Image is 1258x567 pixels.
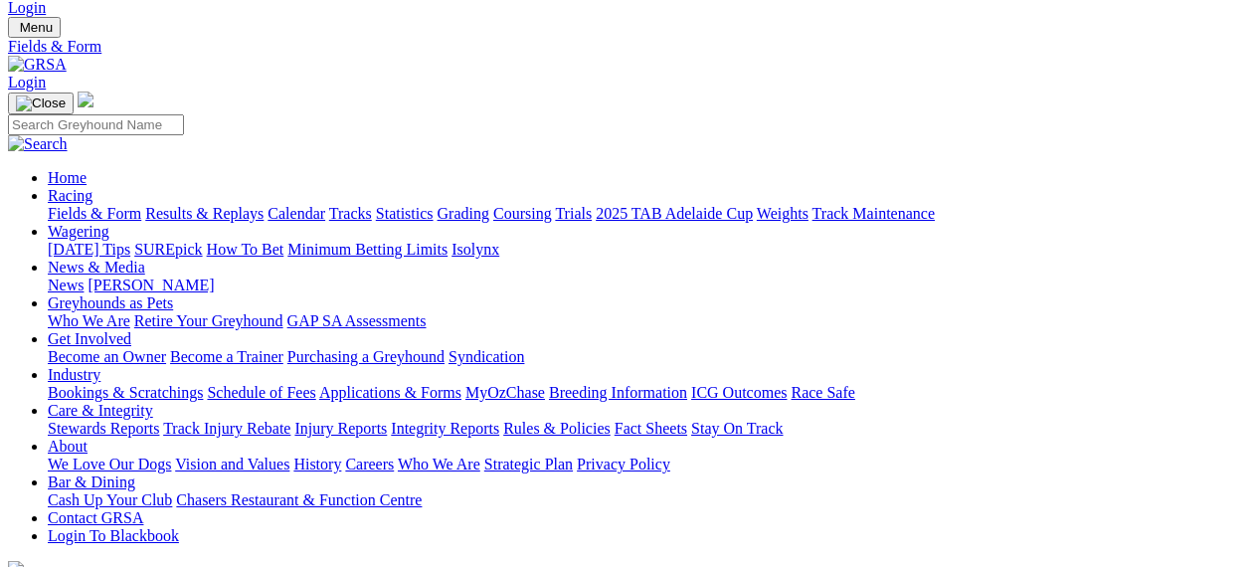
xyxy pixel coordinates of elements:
div: Care & Integrity [48,420,1250,438]
a: Statistics [376,205,434,222]
input: Search [8,114,184,135]
a: Contact GRSA [48,509,143,526]
a: Stay On Track [691,420,783,437]
a: Stewards Reports [48,420,159,437]
a: Greyhounds as Pets [48,294,173,311]
div: About [48,456,1250,473]
a: Who We Are [48,312,130,329]
a: Rules & Policies [503,420,611,437]
a: [DATE] Tips [48,241,130,258]
a: Industry [48,366,100,383]
a: Trials [555,205,592,222]
a: Applications & Forms [319,384,461,401]
a: Results & Replays [145,205,264,222]
a: Fields & Form [8,38,1250,56]
a: GAP SA Assessments [287,312,427,329]
a: How To Bet [207,241,284,258]
a: Fact Sheets [615,420,687,437]
div: Industry [48,384,1250,402]
a: Home [48,169,87,186]
a: About [48,438,88,455]
a: Race Safe [791,384,854,401]
a: Tracks [329,205,372,222]
a: Who We Are [398,456,480,472]
span: Menu [20,20,53,35]
a: Bar & Dining [48,473,135,490]
a: Coursing [493,205,552,222]
a: Grading [438,205,489,222]
a: 2025 TAB Adelaide Cup [596,205,753,222]
div: Racing [48,205,1250,223]
a: Get Involved [48,330,131,347]
a: Chasers Restaurant & Function Centre [176,491,422,508]
a: History [293,456,341,472]
a: Track Maintenance [812,205,935,222]
img: logo-grsa-white.png [78,92,93,107]
a: Schedule of Fees [207,384,315,401]
div: Get Involved [48,348,1250,366]
a: Privacy Policy [577,456,670,472]
a: Calendar [268,205,325,222]
a: Minimum Betting Limits [287,241,448,258]
a: Become a Trainer [170,348,283,365]
a: SUREpick [134,241,202,258]
a: Become an Owner [48,348,166,365]
a: News [48,277,84,293]
a: [PERSON_NAME] [88,277,214,293]
a: Vision and Values [175,456,289,472]
a: Syndication [449,348,524,365]
a: Track Injury Rebate [163,420,290,437]
a: MyOzChase [465,384,545,401]
a: Racing [48,187,92,204]
img: Search [8,135,68,153]
a: Login [8,74,46,91]
a: ICG Outcomes [691,384,787,401]
a: Care & Integrity [48,402,153,419]
button: Toggle navigation [8,93,74,114]
a: Breeding Information [549,384,687,401]
a: News & Media [48,259,145,276]
a: Wagering [48,223,109,240]
a: Retire Your Greyhound [134,312,283,329]
a: Weights [757,205,809,222]
a: Integrity Reports [391,420,499,437]
div: Bar & Dining [48,491,1250,509]
a: Fields & Form [48,205,141,222]
img: Close [16,95,66,111]
div: News & Media [48,277,1250,294]
a: Purchasing a Greyhound [287,348,445,365]
a: We Love Our Dogs [48,456,171,472]
a: Injury Reports [294,420,387,437]
a: Strategic Plan [484,456,573,472]
a: Bookings & Scratchings [48,384,203,401]
a: Isolynx [451,241,499,258]
button: Toggle navigation [8,17,61,38]
a: Login To Blackbook [48,527,179,544]
a: Cash Up Your Club [48,491,172,508]
div: Wagering [48,241,1250,259]
div: Greyhounds as Pets [48,312,1250,330]
img: GRSA [8,56,67,74]
a: Careers [345,456,394,472]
